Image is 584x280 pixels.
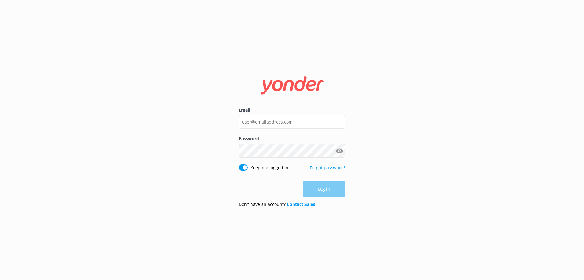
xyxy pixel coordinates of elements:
[239,115,345,129] input: user@emailaddress.com
[239,201,315,208] p: Don’t have an account?
[310,165,345,171] a: Forgot password?
[239,135,345,142] label: Password
[333,145,345,157] button: Show password
[250,164,288,171] label: Keep me logged in
[239,107,345,113] label: Email
[287,201,315,207] a: Contact Sales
